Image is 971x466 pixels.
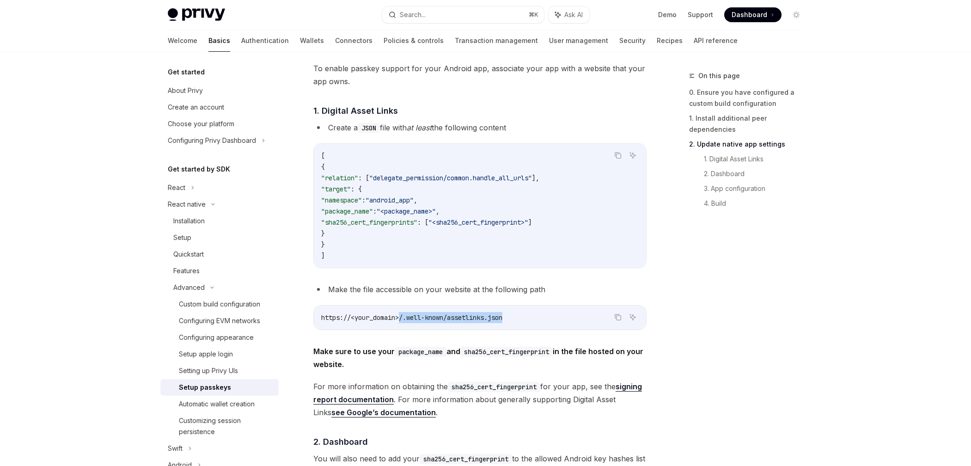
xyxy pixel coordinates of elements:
span: : [ [417,218,428,227]
span: } [321,240,325,249]
span: } [321,229,325,238]
span: Ask AI [564,10,583,19]
div: Swift [168,443,183,454]
span: , [414,196,417,204]
div: Create an account [168,102,224,113]
img: light logo [168,8,225,21]
a: Security [619,30,646,52]
a: Recipes [657,30,683,52]
code: sha256_cert_fingerprint [448,382,540,392]
button: Ask AI [549,6,589,23]
h5: Get started [168,67,205,78]
code: package_name [395,347,446,357]
span: ⌘ K [529,11,538,18]
code: JSON [358,123,380,133]
a: Connectors [335,30,373,52]
a: 2. Update native app settings [689,137,811,152]
div: Automatic wallet creation [179,399,255,410]
a: User management [549,30,608,52]
a: Features [160,263,279,279]
a: 0. Ensure you have configured a custom build configuration [689,85,811,111]
span: To enable passkey support for your Android app, associate your app with a website that your app o... [313,62,647,88]
a: API reference [694,30,738,52]
span: "relation" [321,174,358,182]
a: Custom build configuration [160,296,279,313]
a: Configuring appearance [160,329,279,346]
span: "namespace" [321,196,362,204]
a: 2. Dashboard [704,166,811,181]
span: Dashboard [732,10,767,19]
a: Setup apple login [160,346,279,362]
div: Configuring appearance [179,332,254,343]
button: Copy the contents from the code block [612,311,624,323]
a: Installation [160,213,279,229]
a: 4. Build [704,196,811,211]
span: https://<your_domain>/.well-known/assetlinks.json [321,313,502,322]
span: : { [351,185,362,193]
button: Toggle dark mode [789,7,804,22]
a: Choose your platform [160,116,279,132]
span: "delegate_permission/common.handle_all_urls" [369,174,532,182]
div: Custom build configuration [179,299,260,310]
span: "android_app" [366,196,414,204]
button: Search...⌘K [382,6,544,23]
span: 1. Digital Asset Links [313,104,398,117]
em: at least [407,123,432,132]
span: "<sha256_cert_fingerprint>" [428,218,528,227]
strong: Make sure to use your and in the file hosted on your website. [313,347,643,369]
div: Quickstart [173,249,204,260]
div: Setup passkeys [179,382,231,393]
a: Setup [160,229,279,246]
div: Configuring EVM networks [179,315,260,326]
a: Dashboard [724,7,782,22]
a: Demo [658,10,677,19]
button: Ask AI [627,149,639,161]
div: React [168,182,185,193]
span: "package_name" [321,207,373,215]
a: Automatic wallet creation [160,396,279,412]
a: Configuring EVM networks [160,313,279,329]
li: Create a file with the following content [313,121,647,134]
a: Basics [208,30,230,52]
div: Customizing session persistence [179,415,273,437]
a: Setup passkeys [160,379,279,396]
div: About Privy [168,85,203,96]
div: Search... [400,9,426,20]
a: About Privy [160,82,279,99]
a: Setting up Privy UIs [160,362,279,379]
button: Copy the contents from the code block [612,149,624,161]
a: Welcome [168,30,197,52]
a: 1. Digital Asset Links [704,152,811,166]
span: ] [528,218,532,227]
code: sha256_cert_fingerprint [420,454,512,464]
div: React native [168,199,206,210]
div: Setting up Privy UIs [179,365,238,376]
span: ] [321,251,325,260]
div: Configuring Privy Dashboard [168,135,256,146]
h5: Get started by SDK [168,164,230,175]
span: On this page [698,70,740,81]
a: Transaction management [455,30,538,52]
a: Authentication [241,30,289,52]
div: Advanced [173,282,205,293]
div: Setup [173,232,191,243]
li: Make the file accessible on your website at the following path [313,283,647,296]
a: Create an account [160,99,279,116]
button: Ask AI [627,311,639,323]
span: , [436,207,440,215]
span: { [321,163,325,171]
span: "target" [321,185,351,193]
span: For more information on obtaining the for your app, see the . For more information about generall... [313,380,647,419]
span: ], [532,174,539,182]
span: : [ [358,174,369,182]
a: Wallets [300,30,324,52]
span: "sha256_cert_fingerprints" [321,218,417,227]
a: Policies & controls [384,30,444,52]
code: sha256_cert_fingerprint [460,347,553,357]
span: : [373,207,377,215]
div: Features [173,265,200,276]
a: see Google’s documentation [331,408,436,417]
span: [ [321,152,325,160]
a: 1. Install additional peer dependencies [689,111,811,137]
span: "<package_name>" [377,207,436,215]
